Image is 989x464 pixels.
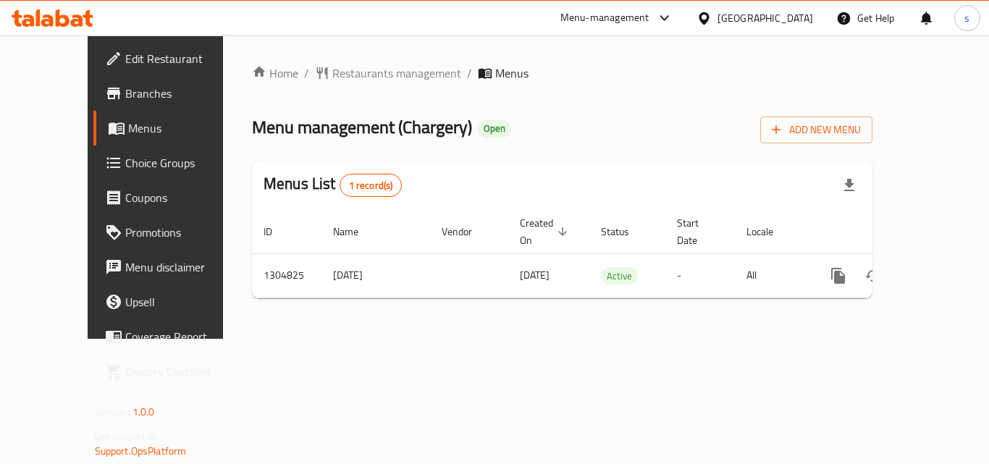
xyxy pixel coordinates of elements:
[560,9,649,27] div: Menu-management
[677,214,717,249] span: Start Date
[478,120,511,138] div: Open
[760,117,872,143] button: Add New Menu
[93,250,253,284] a: Menu disclaimer
[125,328,241,345] span: Coverage Report
[467,64,472,82] li: /
[735,253,809,298] td: All
[125,258,241,276] span: Menu disclaimer
[442,223,491,240] span: Vendor
[93,215,253,250] a: Promotions
[95,442,187,460] a: Support.OpsPlatform
[332,64,461,82] span: Restaurants management
[333,223,377,240] span: Name
[93,41,253,76] a: Edit Restaurant
[478,122,511,135] span: Open
[252,111,472,143] span: Menu management ( Chargery )
[93,319,253,354] a: Coverage Report
[340,179,402,193] span: 1 record(s)
[125,224,241,241] span: Promotions
[125,50,241,67] span: Edit Restaurant
[495,64,529,82] span: Menus
[95,402,130,421] span: Version:
[93,76,253,111] a: Branches
[601,268,638,284] span: Active
[665,253,735,298] td: -
[832,168,867,203] div: Export file
[93,145,253,180] a: Choice Groups
[93,111,253,145] a: Menus
[717,10,813,26] div: [GEOGRAPHIC_DATA]
[772,121,861,139] span: Add New Menu
[93,354,253,389] a: Grocery Checklist
[93,284,253,319] a: Upsell
[264,223,291,240] span: ID
[132,402,155,421] span: 1.0.0
[95,427,161,446] span: Get support on:
[964,10,969,26] span: s
[821,258,856,293] button: more
[125,293,241,311] span: Upsell
[252,64,872,82] nav: breadcrumb
[340,174,403,197] div: Total records count
[125,189,241,206] span: Coupons
[809,210,972,254] th: Actions
[601,267,638,284] div: Active
[125,154,241,172] span: Choice Groups
[252,210,972,298] table: enhanced table
[128,119,241,137] span: Menus
[856,258,891,293] button: Change Status
[125,85,241,102] span: Branches
[252,253,321,298] td: 1304825
[264,173,402,197] h2: Menus List
[601,223,648,240] span: Status
[304,64,309,82] li: /
[520,214,572,249] span: Created On
[93,180,253,215] a: Coupons
[520,266,550,284] span: [DATE]
[315,64,461,82] a: Restaurants management
[125,363,241,380] span: Grocery Checklist
[746,223,792,240] span: Locale
[252,64,298,82] a: Home
[321,253,430,298] td: [DATE]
